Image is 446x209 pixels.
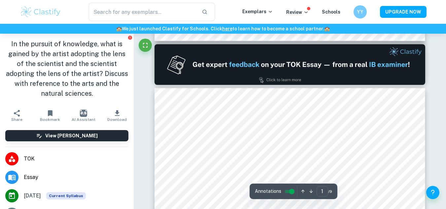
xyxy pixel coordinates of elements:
span: Essay [24,173,128,181]
button: View [PERSON_NAME] [5,130,128,141]
button: Fullscreen [139,39,152,52]
span: / 9 [328,189,332,194]
p: Exemplars [242,8,273,15]
img: Clastify logo [20,5,62,18]
span: 🏫 [324,26,330,31]
span: TOK [24,155,128,163]
span: 🏫 [116,26,122,31]
h6: We just launched Clastify for Schools. Click to learn how to become a school partner. [1,25,445,32]
a: here [222,26,232,31]
button: Help and Feedback [426,186,439,199]
h6: YY [356,8,364,16]
h6: View [PERSON_NAME] [45,132,98,139]
a: Schools [322,9,340,15]
span: Download [107,117,127,122]
span: Bookmark [40,117,60,122]
span: Annotations [255,188,281,195]
button: UPGRADE NOW [380,6,427,18]
span: AI Assistant [72,117,95,122]
button: Report issue [127,35,132,40]
button: Download [100,106,134,125]
span: Share [11,117,22,122]
span: [DATE] [24,192,41,200]
p: Review [286,9,309,16]
span: Current Syllabus [46,192,86,199]
input: Search for any exemplars... [89,3,197,21]
button: YY [354,5,367,18]
h1: In the pursuit of knowledge, what is gained by the artist adopting the lens of the scientist and ... [5,39,128,98]
img: Ad [154,44,425,85]
button: AI Assistant [67,106,100,125]
img: AI Assistant [80,110,87,117]
div: This exemplar is based on the current syllabus. Feel free to refer to it for inspiration/ideas wh... [46,192,86,199]
button: Bookmark [33,106,67,125]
